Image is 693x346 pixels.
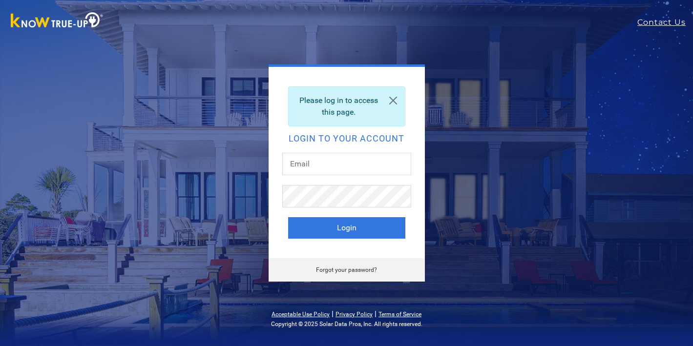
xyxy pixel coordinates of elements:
a: Contact Us [637,17,693,28]
h2: Login to your account [288,134,405,143]
a: Privacy Policy [336,311,373,318]
span: | [332,309,334,318]
a: Forgot your password? [316,266,377,273]
a: Terms of Service [378,311,421,318]
button: Login [288,217,405,239]
span: | [375,309,377,318]
div: Please log in to access this page. [288,86,405,126]
img: Know True-Up [6,10,108,32]
a: Acceptable Use Policy [272,311,330,318]
input: Email [282,153,411,175]
a: Close [381,87,405,114]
